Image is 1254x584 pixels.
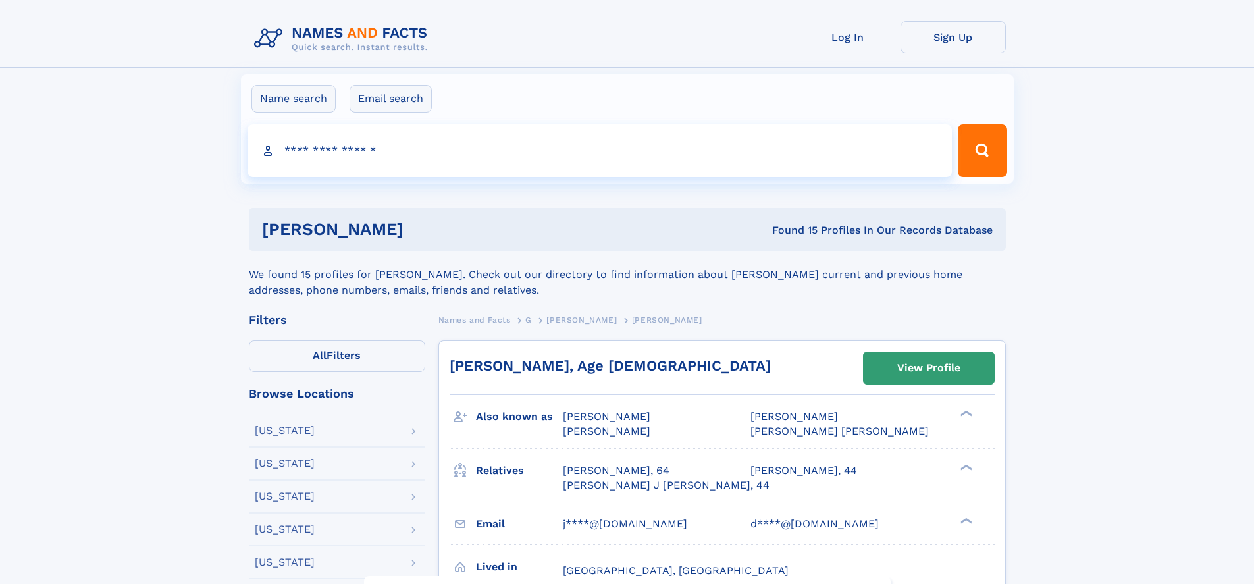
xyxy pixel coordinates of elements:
a: [PERSON_NAME], 44 [750,464,857,478]
a: [PERSON_NAME] J [PERSON_NAME], 44 [563,478,770,492]
span: All [313,349,327,361]
h1: [PERSON_NAME] [262,221,588,238]
div: View Profile [897,353,960,383]
a: G [525,311,532,328]
span: [PERSON_NAME] [PERSON_NAME] [750,425,929,437]
label: Filters [249,340,425,372]
div: [US_STATE] [255,425,315,436]
div: We found 15 profiles for [PERSON_NAME]. Check out our directory to find information about [PERSON... [249,251,1006,298]
span: [PERSON_NAME] [750,410,838,423]
a: Names and Facts [438,311,511,328]
label: Email search [350,85,432,113]
h3: Lived in [476,556,563,578]
div: Filters [249,314,425,326]
span: G [525,315,532,325]
span: [PERSON_NAME] [632,315,702,325]
a: [PERSON_NAME] [546,311,617,328]
input: search input [248,124,953,177]
div: ❯ [957,516,973,525]
label: Name search [251,85,336,113]
a: [PERSON_NAME], 64 [563,464,669,478]
span: [PERSON_NAME] [563,425,650,437]
h3: Email [476,513,563,535]
div: [US_STATE] [255,557,315,568]
div: [US_STATE] [255,458,315,469]
a: Log In [795,21,901,53]
div: [US_STATE] [255,491,315,502]
div: [US_STATE] [255,524,315,535]
div: Browse Locations [249,388,425,400]
h3: Also known as [476,406,563,428]
h3: Relatives [476,460,563,482]
a: [PERSON_NAME], Age [DEMOGRAPHIC_DATA] [450,358,771,374]
span: [PERSON_NAME] [546,315,617,325]
a: Sign Up [901,21,1006,53]
div: Found 15 Profiles In Our Records Database [588,223,993,238]
span: [PERSON_NAME] [563,410,650,423]
span: [GEOGRAPHIC_DATA], [GEOGRAPHIC_DATA] [563,564,789,577]
div: ❯ [957,463,973,471]
button: Search Button [958,124,1006,177]
div: ❯ [957,410,973,418]
img: Logo Names and Facts [249,21,438,57]
a: View Profile [864,352,994,384]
